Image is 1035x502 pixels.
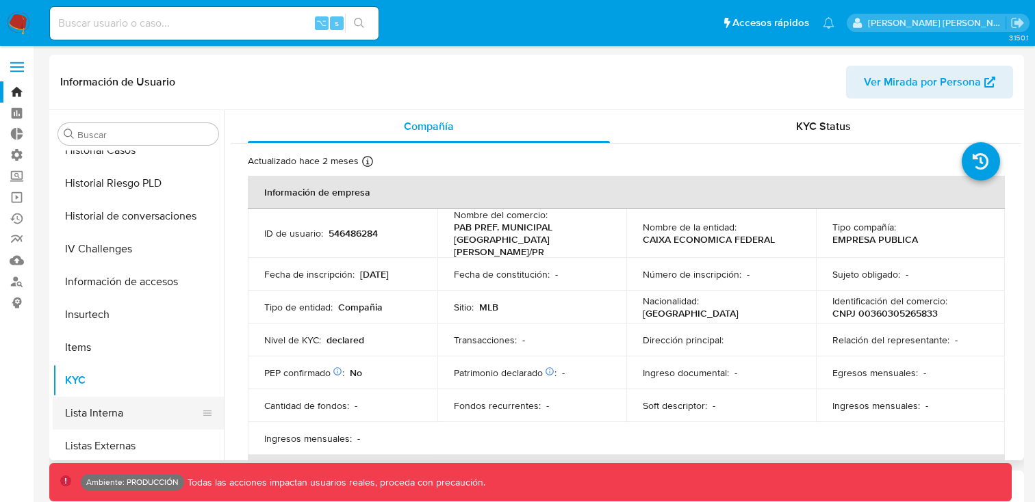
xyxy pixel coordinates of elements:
p: Ingresos mensuales : [264,432,352,445]
p: - [555,268,558,280]
p: Tipo compañía : [832,221,896,233]
p: - [562,367,565,379]
p: - [925,399,928,412]
p: Tipo de entidad : [264,301,333,313]
p: Dirección principal : [643,334,724,346]
p: No [350,367,362,379]
p: EMPRESA PUBLICA [832,233,918,246]
p: Nombre del comercio : [454,209,548,221]
p: Relación del representante : [832,334,949,346]
button: Buscar [64,129,75,140]
button: Ver Mirada por Persona [846,66,1013,98]
button: Lista Interna [53,397,213,430]
p: Nivel de KYC : [264,334,321,346]
a: Notificaciones [823,17,834,29]
p: Nombre de la entidad : [643,221,737,233]
p: Patrimonio declarado : [454,367,557,379]
p: ID de usuario : [264,227,323,239]
p: Sujeto obligado : [832,268,900,280]
p: declared [327,334,364,346]
p: Soft descriptor : [643,399,707,412]
p: CNPJ 00360305265833 [832,307,938,319]
p: Fecha de inscripción : [264,268,355,280]
p: Compañia [338,301,383,313]
button: Insurtech [53,298,224,331]
button: Items [53,331,224,364]
p: - [355,399,357,412]
span: Accesos rápidos [732,16,809,30]
p: Fecha de constitución : [454,268,550,280]
p: 546486284 [329,227,378,239]
button: search-icon [345,14,373,33]
p: PEP confirmado : [264,367,344,379]
button: Historial de conversaciones [53,200,224,233]
span: Compañía [404,118,454,134]
p: Ingreso documental : [643,367,729,379]
th: Información de empresa [248,176,1005,209]
button: Historial Casos [53,134,224,167]
button: IV Challenges [53,233,224,265]
p: - [357,432,360,445]
span: s [335,16,339,29]
p: Actualizado hace 2 meses [248,155,359,168]
p: [GEOGRAPHIC_DATA] [643,307,739,319]
p: [DATE] [360,268,389,280]
p: Ingresos mensuales : [832,399,920,412]
button: Información de accesos [53,265,224,298]
th: Datos de contacto [248,455,1005,488]
span: ⌥ [316,16,327,29]
p: Sitio : [454,301,474,313]
button: KYC [53,364,224,397]
p: Número de inscripción : [643,268,741,280]
p: MLB [479,301,498,313]
span: KYC Status [796,118,851,134]
p: - [713,399,715,412]
p: CAIXA ECONOMICA FEDERAL [643,233,775,246]
p: Identificación del comercio : [832,295,947,307]
h1: Información de Usuario [60,75,175,89]
button: Historial Riesgo PLD [53,167,224,200]
input: Buscar usuario o caso... [50,14,379,32]
p: natalia.maison@mercadolibre.com [868,16,1006,29]
p: Cantidad de fondos : [264,399,349,412]
p: Egresos mensuales : [832,367,918,379]
span: Ver Mirada por Persona [864,66,981,98]
p: - [747,268,750,280]
p: Todas las acciones impactan usuarios reales, proceda con precaución. [184,476,485,489]
p: - [955,334,958,346]
p: - [734,367,737,379]
p: Nacionalidad : [643,295,699,307]
p: Fondos recurrentes : [454,399,541,412]
p: - [906,268,908,280]
p: Ambiente: PRODUCCIÓN [86,479,179,485]
p: Transacciones : [454,334,517,346]
p: PAB PREF. MUNICIPAL [GEOGRAPHIC_DATA][PERSON_NAME]/PR [454,221,605,258]
input: Buscar [77,129,213,141]
p: - [546,399,549,412]
button: Listas Externas [53,430,224,462]
a: Salir [1010,16,1025,30]
p: - [522,334,525,346]
p: - [923,367,926,379]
